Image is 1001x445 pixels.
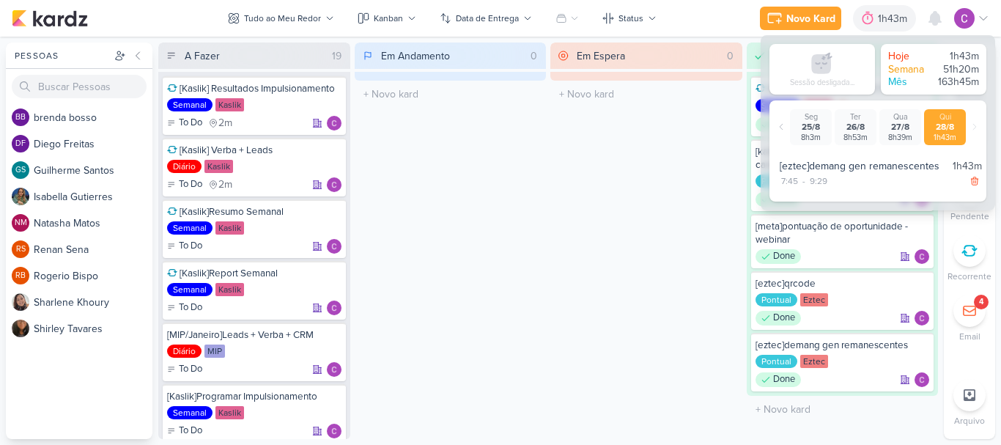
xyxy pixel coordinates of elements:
[179,424,202,438] p: To Do
[179,239,202,254] p: To Do
[793,133,829,142] div: 8h3m
[167,144,341,157] div: [Kaslik] Verba + Leads
[756,355,797,368] div: Pontual
[358,84,544,105] input: + Novo kard
[179,301,202,315] p: To Do
[948,270,991,283] p: Recorrente
[756,82,930,95] div: [KASLIK] SALDO DA CONTA
[12,267,29,284] div: Rogerio Bispo
[12,240,29,258] div: Renan Sena
[927,133,963,142] div: 1h43m
[756,249,801,264] div: Done
[34,189,152,205] div: I s a b e l l a G u t i e r r e s
[882,122,918,133] div: 27/8
[878,11,912,26] div: 1h43m
[756,277,930,290] div: [eztec]qrcode
[167,221,213,235] div: Semanal
[167,424,202,438] div: To Do
[215,221,244,235] div: Kaslik
[756,117,801,132] div: Done
[327,177,341,192] div: Responsável: Carlos Lima
[780,174,799,188] div: 7:45
[721,48,739,64] div: 0
[915,249,929,264] img: Carlos Lima
[927,122,963,133] div: 28/8
[34,163,152,178] div: G u i l h e r m e S a n t o s
[327,116,341,130] div: Responsável: Carlos Lima
[888,63,932,76] div: Semana
[16,246,26,254] p: RS
[979,296,983,308] div: 4
[756,192,801,207] div: Done
[327,362,341,377] img: Carlos Lima
[34,321,152,336] div: S h i r l e y T a v a r e s
[167,177,202,192] div: To Do
[327,362,341,377] div: Responsável: Carlos Lima
[800,293,828,306] div: Eztec
[12,10,88,27] img: kardz.app
[215,98,244,111] div: Kaslik
[888,76,932,89] div: Mês
[15,140,26,148] p: DF
[208,116,232,130] div: último check-in há 2 meses
[577,48,625,64] div: Em Espera
[204,345,225,358] div: MIP
[525,48,543,64] div: 0
[327,239,341,254] img: Carlos Lima
[167,328,341,342] div: [MIP/Janeiro]Leads + Verba + CRM
[790,78,854,87] div: Sessão desligada...
[953,158,982,174] div: 1h43m
[167,301,202,315] div: To Do
[179,362,202,377] p: To Do
[950,210,989,223] p: Pendente
[756,311,801,326] div: Done
[15,166,26,174] p: GS
[935,63,979,76] div: 51h20m
[793,112,829,122] div: Seg
[185,48,220,64] div: A Fazer
[34,295,152,310] div: S h a r l e n e K h o u r y
[773,311,795,326] p: Done
[167,82,341,95] div: [Kaslik] Resultados Impulsionamento
[882,133,918,142] div: 8h39m
[756,99,801,112] div: Semanal
[756,220,930,246] div: [meta]pontuação de oportunidade - webinar
[786,11,835,26] div: Novo Kard
[954,414,985,427] p: Arquivo
[167,239,202,254] div: To Do
[915,249,929,264] div: Responsável: Carlos Lima
[327,239,341,254] div: Responsável: Carlos Lima
[15,219,27,227] p: NM
[553,84,739,105] input: + Novo kard
[12,293,29,311] img: Sharlene Khoury
[327,177,341,192] img: Carlos Lima
[838,112,873,122] div: Ter
[327,424,341,438] div: Responsável: Carlos Lima
[780,158,947,174] div: [eztec]demang gen remanescentes
[915,372,929,387] div: Responsável: Carlos Lima
[915,311,929,326] img: Carlos Lima
[12,188,29,205] img: Isabella Gutierres
[12,75,147,98] input: Buscar Pessoas
[799,174,808,188] div: -
[915,372,929,387] img: Carlos Lima
[838,122,873,133] div: 26/8
[750,399,936,420] input: + Novo kard
[15,272,26,280] p: RB
[15,114,26,122] p: bb
[381,48,450,64] div: Em Andamento
[34,110,152,125] div: b r e n d a b o s s o
[12,320,29,337] img: Shirley Tavares
[888,50,932,63] div: Hoje
[218,180,232,190] span: 2m
[215,406,244,419] div: Kaslik
[167,406,213,419] div: Semanal
[915,311,929,326] div: Responsável: Carlos Lima
[34,242,152,257] div: R e n a n S e n a
[167,205,341,218] div: [Kaslik]Resumo Semanal
[215,283,244,296] div: Kaslik
[327,116,341,130] img: Carlos Lima
[218,118,232,128] span: 2m
[927,112,963,122] div: Qui
[12,109,29,126] div: brenda bosso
